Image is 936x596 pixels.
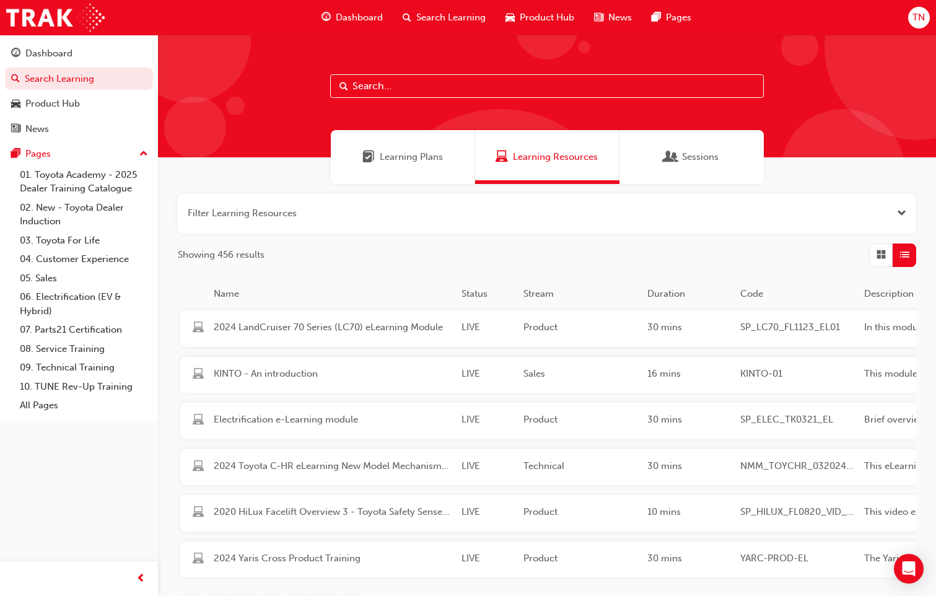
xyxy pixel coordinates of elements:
[362,150,375,164] span: Learning Plans
[15,250,153,269] a: 04. Customer Experience
[457,367,518,383] div: LIVE
[393,5,496,30] a: search-iconSearch Learning
[642,287,735,301] div: Duration
[193,369,204,382] span: learningResourceType_ELEARNING-icon
[15,198,153,231] a: 02. New - Toyota Dealer Induction
[523,551,637,566] span: Product
[25,97,80,111] div: Product Hub
[193,414,204,428] span: learningResourceType_ELEARNING-icon
[740,413,854,427] span: SP_ELEC_TK0321_EL
[416,11,486,25] span: Search Learning
[214,320,452,335] span: 2024 LandCruiser 70 Series (LC70) eLearning Module
[339,79,348,94] span: Search
[25,122,49,136] div: News
[523,505,637,519] span: Product
[682,150,719,164] span: Sessions
[457,505,518,522] div: LIVE
[877,248,886,262] span: Grid
[330,74,764,98] input: Search...
[897,206,906,221] button: Open the filter
[642,413,735,429] div: 30 mins
[894,554,924,584] div: Open Intercom Messenger
[642,5,701,30] a: pages-iconPages
[642,320,735,337] div: 30 mins
[912,11,925,25] span: TN
[15,396,153,415] a: All Pages
[584,5,642,30] a: news-iconNews
[178,248,265,262] span: Showing 456 results
[11,149,20,160] span: pages-icon
[520,11,574,25] span: Product Hub
[5,142,153,165] button: Pages
[5,118,153,141] a: News
[652,10,661,25] span: pages-icon
[6,4,105,32] img: Trak
[15,287,153,320] a: 06. Electrification (EV & Hybrid)
[5,68,153,90] a: Search Learning
[25,147,51,161] div: Pages
[475,130,619,184] a: Learning ResourcesLearning Resources
[642,459,735,476] div: 30 mins
[619,130,764,184] a: SessionsSessions
[15,231,153,250] a: 03. Toyota For Life
[403,10,411,25] span: search-icon
[642,505,735,522] div: 10 mins
[15,269,153,288] a: 05. Sales
[457,413,518,429] div: LIVE
[740,320,854,335] span: SP_LC70_FL1123_EL01
[523,413,637,427] span: Product
[15,340,153,359] a: 08. Service Training
[642,551,735,568] div: 30 mins
[15,358,153,377] a: 09. Technical Training
[336,11,383,25] span: Dashboard
[513,150,598,164] span: Learning Resources
[900,248,909,262] span: List
[15,377,153,397] a: 10. TUNE Rev-Up Training
[214,551,452,566] span: 2024 Yaris Cross Product Training
[523,367,637,381] span: Sales
[139,146,148,162] span: up-icon
[518,287,642,301] div: Stream
[193,322,204,336] span: learningResourceType_ELEARNING-icon
[740,551,854,566] span: YARC-PROD-EL
[5,92,153,115] a: Product Hub
[523,459,637,473] span: Technical
[11,124,20,135] span: news-icon
[594,10,603,25] span: news-icon
[496,5,584,30] a: car-iconProduct Hub
[214,367,452,381] span: KINTO - An introduction
[136,571,146,587] span: prev-icon
[5,42,153,65] a: Dashboard
[5,40,153,142] button: DashboardSearch LearningProduct HubNews
[11,74,20,85] span: search-icon
[11,48,20,59] span: guage-icon
[666,11,691,25] span: Pages
[214,505,452,519] span: 2020 HiLux Facelift Overview 3 - Toyota Safety Sense and HiLux
[331,130,475,184] a: Learning PlansLearning Plans
[740,367,854,381] span: KINTO-01
[457,287,518,301] div: Status
[457,551,518,568] div: LIVE
[15,165,153,198] a: 01. Toyota Academy - 2025 Dealer Training Catalogue
[665,150,677,164] span: Sessions
[214,459,452,473] span: 2024 Toyota C-HR eLearning New Model Mechanisms – Body Electrical – Part A (Module 3)
[193,461,204,475] span: learningResourceType_ELEARNING-icon
[380,150,443,164] span: Learning Plans
[740,505,854,519] span: SP_HILUX_FL0820_VID_03
[908,7,930,28] button: TN
[214,413,452,427] span: Electrification e-Learning module
[193,553,204,567] span: learningResourceType_ELEARNING-icon
[25,46,72,61] div: Dashboard
[505,10,515,25] span: car-icon
[457,459,518,476] div: LIVE
[642,367,735,383] div: 16 mins
[193,507,204,520] span: learningResourceType_ELEARNING-icon
[496,150,508,164] span: Learning Resources
[15,320,153,340] a: 07. Parts21 Certification
[740,459,854,473] span: NMM_TOYCHR_032024_MODULE_3
[209,287,457,301] div: Name
[321,10,331,25] span: guage-icon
